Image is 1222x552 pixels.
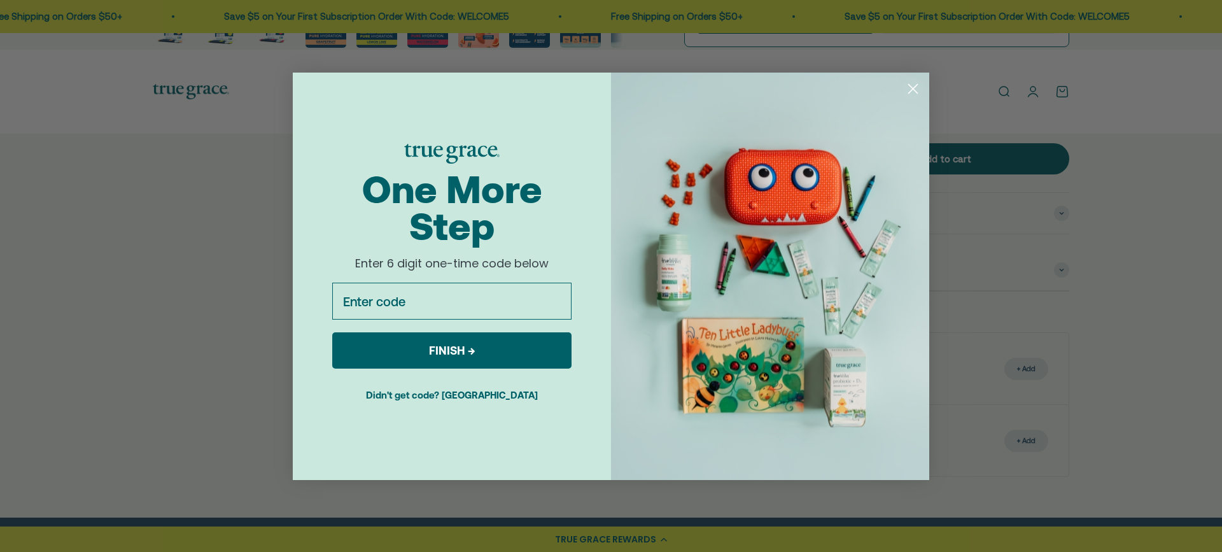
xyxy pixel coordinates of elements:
[611,73,929,480] img: 434b2455-bb6d-4450-8e89-62a77131050a.jpeg
[362,167,542,248] span: One More Step
[328,257,575,271] p: Enter 6 digit one-time code below
[404,144,500,164] img: 18be5d14-aba7-4724-9449-be68293c42cd.png
[332,283,572,320] input: Enter code
[332,332,572,369] button: FINISH →
[902,78,924,100] button: Close dialog
[332,379,572,411] button: Didn't get code? [GEOGRAPHIC_DATA]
